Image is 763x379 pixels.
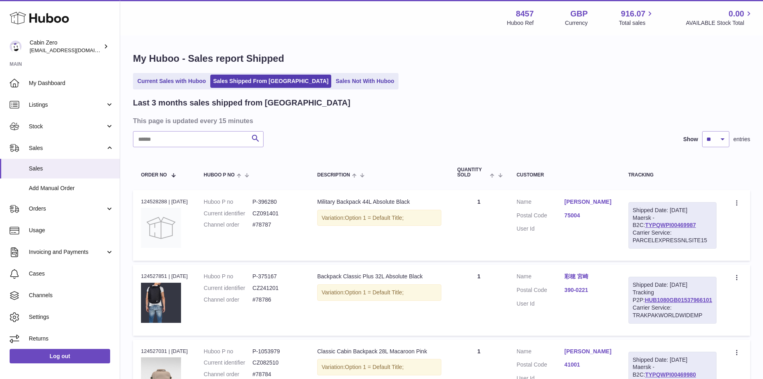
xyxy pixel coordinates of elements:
a: 390-0221 [564,286,612,294]
div: Customer [517,172,612,178]
div: Carrier Service: PARCELEXPRESSNLSITE15 [633,229,712,244]
dd: #78784 [252,371,301,378]
dd: CZ241201 [252,284,301,292]
a: Sales Not With Huboo [333,75,397,88]
a: Sales Shipped From [GEOGRAPHIC_DATA] [210,75,331,88]
dt: Name [517,348,564,357]
td: 1 [449,190,509,261]
div: Currency [565,19,588,27]
span: Add Manual Order [29,184,114,192]
dt: Current identifier [204,359,253,367]
dt: Huboo P no [204,348,253,355]
dt: Channel order [204,371,253,378]
dd: #78786 [252,296,301,304]
strong: GBP [570,8,588,19]
div: Carrier Service: TRAKPAKWORLDWIDEMP [633,304,712,319]
dt: Postal Code [517,361,564,371]
div: 124527031 | [DATE] [141,348,188,355]
span: 0.00 [729,8,744,19]
dd: P-396280 [252,198,301,206]
span: [EMAIL_ADDRESS][DOMAIN_NAME] [30,47,118,53]
a: [PERSON_NAME] [564,198,612,206]
span: Total sales [619,19,654,27]
span: AVAILABLE Stock Total [686,19,753,27]
span: Cases [29,270,114,278]
span: Description [317,172,350,178]
span: Listings [29,101,105,109]
h3: This page is updated every 15 minutes [133,116,748,125]
dd: CZ082510 [252,359,301,367]
div: Backpack Classic Plus 32L Absolute Black [317,273,441,280]
dt: Name [517,273,564,282]
span: Invoicing and Payments [29,248,105,256]
div: Military Backpack 44L Absolute Black [317,198,441,206]
dt: User Id [517,300,564,308]
span: Option 1 = Default Title; [345,289,404,296]
div: 124527851 | [DATE] [141,273,188,280]
span: Channels [29,292,114,299]
dt: Current identifier [204,210,253,217]
img: internalAdmin-8457@internal.huboo.com [10,41,22,53]
dd: P-375167 [252,273,301,280]
dt: Huboo P no [204,198,253,206]
span: Sales [29,144,105,152]
dt: Postal Code [517,212,564,221]
img: cabinzero-classic-plus-absolute-black21_6abadc6f-c464-4ba3-a804-4fceee39444f.jpg [141,283,181,323]
div: Shipped Date: [DATE] [633,207,712,214]
div: Tracking [628,172,717,178]
dt: User Id [517,225,564,233]
div: Shipped Date: [DATE] [633,356,712,364]
dt: Huboo P no [204,273,253,280]
span: Option 1 = Default Title; [345,215,404,221]
span: Option 1 = Default Title; [345,364,404,370]
dt: Postal Code [517,286,564,296]
td: 1 [449,265,509,335]
a: 916.07 Total sales [619,8,654,27]
span: Huboo P no [204,172,235,178]
div: Tracking P2P: [628,277,717,323]
div: Classic Cabin Backpack 28L Macaroon Pink [317,348,441,355]
div: Shipped Date: [DATE] [633,281,712,289]
span: 916.07 [621,8,645,19]
span: Sales [29,165,114,172]
h2: Last 3 months sales shipped from [GEOGRAPHIC_DATA] [133,97,350,108]
span: Usage [29,227,114,234]
label: Show [683,136,698,143]
a: TYPQWPI00469987 [645,222,696,228]
img: no-photo.jpg [141,208,181,248]
span: Returns [29,335,114,343]
span: entries [733,136,750,143]
a: 41001 [564,361,612,369]
a: 75004 [564,212,612,219]
span: Quantity Sold [457,167,488,178]
dd: #78787 [252,221,301,229]
span: Settings [29,313,114,321]
div: Variation: [317,210,441,226]
a: Current Sales with Huboo [135,75,209,88]
div: Cabin Zero [30,39,102,54]
span: Order No [141,172,167,178]
span: My Dashboard [29,79,114,87]
a: HUB1080GB01537966101 [645,297,712,303]
strong: 8457 [516,8,534,19]
span: Stock [29,123,105,130]
div: Variation: [317,284,441,301]
dt: Channel order [204,221,253,229]
a: TYPQWPI00469980 [645,371,696,378]
div: Huboo Ref [507,19,534,27]
dd: CZ091401 [252,210,301,217]
div: Variation: [317,359,441,375]
a: 彩穂 宮崎 [564,273,612,280]
dt: Current identifier [204,284,253,292]
dt: Channel order [204,296,253,304]
dt: Name [517,198,564,208]
a: Log out [10,349,110,363]
div: 124528288 | [DATE] [141,198,188,205]
dd: P-1053979 [252,348,301,355]
div: Maersk - B2C: [628,202,717,249]
a: 0.00 AVAILABLE Stock Total [686,8,753,27]
span: Orders [29,205,105,213]
a: [PERSON_NAME] [564,348,612,355]
h1: My Huboo - Sales report Shipped [133,52,750,65]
